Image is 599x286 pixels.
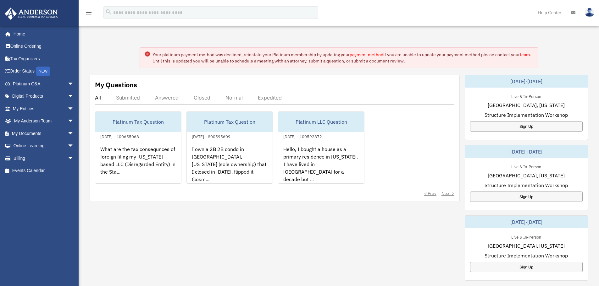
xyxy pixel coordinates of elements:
[155,94,179,101] div: Answered
[4,28,80,40] a: Home
[470,192,583,202] a: Sign Up
[350,52,383,57] a: payment method
[485,181,568,189] span: Structure Implementation Workshop
[506,233,546,240] div: Live & In-Person
[506,93,546,99] div: Live & In-Person
[485,252,568,259] span: Structure Implementation Workshop
[68,90,80,103] span: arrow_drop_down
[187,133,236,139] div: [DATE] - #00595609
[95,94,101,101] div: All
[4,115,83,127] a: My Anderson Teamarrow_drop_down
[95,112,181,132] div: Platinum Tax Question
[85,9,92,16] i: menu
[116,94,140,101] div: Submitted
[4,40,83,53] a: Online Ordering
[85,11,92,16] a: menu
[105,8,112,15] i: search
[465,75,588,88] div: [DATE]-[DATE]
[4,65,83,78] a: Order StatusNEW
[187,140,273,189] div: I own a 2B 2B condo in [GEOGRAPHIC_DATA], [US_STATE] (sole ownership) that I closed in [DATE], fl...
[470,262,583,272] a: Sign Up
[278,112,364,132] div: Platinum LLC Question
[186,111,273,184] a: Platinum Tax Question[DATE] - #00595609I own a 2B 2B condo in [GEOGRAPHIC_DATA], [US_STATE] (sole...
[68,127,80,140] span: arrow_drop_down
[95,140,181,189] div: What are the tax consequnces of foreign filing my [US_STATE] based LLC (Disregarded Entity) in th...
[585,8,594,17] img: User Pic
[4,90,83,103] a: Digital Productsarrow_drop_down
[36,67,50,76] div: NEW
[95,133,144,139] div: [DATE] - #00655068
[520,52,530,57] a: team
[68,102,80,115] span: arrow_drop_down
[4,140,83,152] a: Online Learningarrow_drop_down
[4,52,83,65] a: Tax Organizers
[68,115,80,128] span: arrow_drop_down
[278,133,327,139] div: [DATE] - #00592872
[187,112,273,132] div: Platinum Tax Question
[278,111,364,184] a: Platinum LLC Question[DATE] - #00592872Hello, I bought a house as a primary residence in [US_STAT...
[68,78,80,90] span: arrow_drop_down
[95,111,181,184] a: Platinum Tax Question[DATE] - #00655068What are the tax consequnces of foreign filing my [US_STAT...
[68,152,80,165] span: arrow_drop_down
[488,242,565,250] span: [GEOGRAPHIC_DATA], [US_STATE]
[488,172,565,179] span: [GEOGRAPHIC_DATA], [US_STATE]
[278,140,364,189] div: Hello, I bought a house as a primary residence in [US_STATE]. I have lived in [GEOGRAPHIC_DATA] f...
[225,94,243,101] div: Normal
[4,152,83,165] a: Billingarrow_drop_down
[194,94,210,101] div: Closed
[4,127,83,140] a: My Documentsarrow_drop_down
[68,140,80,153] span: arrow_drop_down
[470,121,583,132] a: Sign Up
[465,145,588,158] div: [DATE]-[DATE]
[4,78,83,90] a: Platinum Q&Aarrow_drop_down
[4,165,83,177] a: Events Calendar
[488,101,565,109] span: [GEOGRAPHIC_DATA], [US_STATE]
[153,51,533,64] div: Your platinum payment method was declined, reinstate your Platinum membership by updating your if...
[258,94,282,101] div: Expedited
[465,216,588,228] div: [DATE]-[DATE]
[3,8,60,20] img: Anderson Advisors Platinum Portal
[506,163,546,170] div: Live & In-Person
[95,80,137,89] div: My Questions
[485,111,568,119] span: Structure Implementation Workshop
[4,102,83,115] a: My Entitiesarrow_drop_down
